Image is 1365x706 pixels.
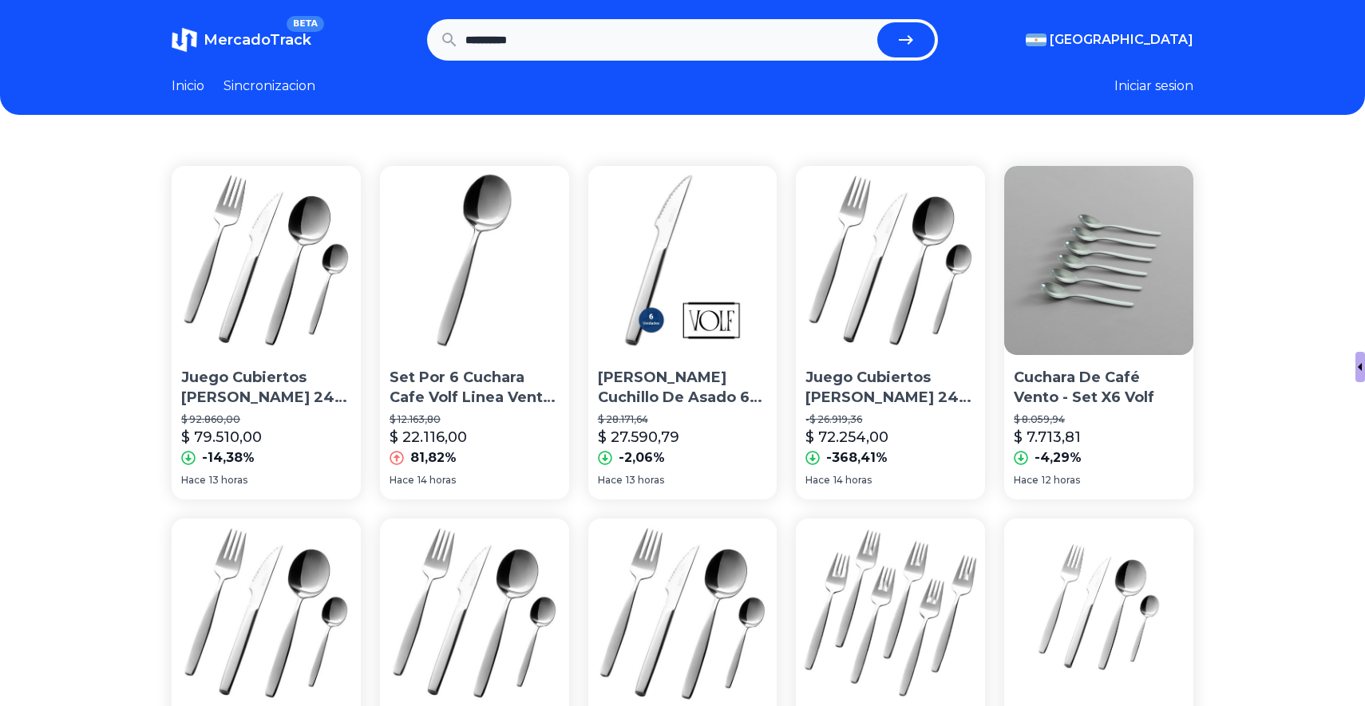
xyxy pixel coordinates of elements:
[181,474,206,487] span: Hace
[588,166,777,355] img: Volf Vento Cuchillo De Asado 6 Piezas Acero Inoxidable
[826,448,888,467] p: -368,41%
[172,27,197,53] img: MercadoTrack
[172,77,204,96] a: Inicio
[1014,474,1039,487] span: Hace
[380,166,569,499] a: Set Por 6 Cuchara Cafe Volf Linea Vento Acero InoxidableSet Por 6 Cuchara Cafe Volf Linea Vento A...
[209,474,247,487] span: 13 horas
[1114,77,1193,96] button: Iniciar sesion
[1026,30,1193,49] button: [GEOGRAPHIC_DATA]
[181,413,351,426] p: $ 92.860,00
[598,426,679,448] p: $ 27.590,79
[410,448,457,467] p: 81,82%
[390,426,467,448] p: $ 22.116,00
[181,426,262,448] p: $ 79.510,00
[172,166,361,499] a: Juego Cubiertos Volf Vento 24 Piezas Acero Inoxidable BcJuego Cubiertos [PERSON_NAME] 24 Piezas A...
[390,474,414,487] span: Hace
[204,31,311,49] span: MercadoTrack
[172,166,361,355] img: Juego Cubiertos Volf Vento 24 Piezas Acero Inoxidable Bc
[833,474,872,487] span: 14 horas
[598,368,768,408] p: [PERSON_NAME] Cuchillo De Asado 6 Piezas Acero Inoxidable
[598,413,768,426] p: $ 28.171,64
[805,426,888,448] p: $ 72.254,00
[1050,30,1193,49] span: [GEOGRAPHIC_DATA]
[417,474,456,487] span: 14 horas
[626,474,664,487] span: 13 horas
[1014,426,1081,448] p: $ 7.713,81
[1042,474,1080,487] span: 12 horas
[805,413,975,426] p: -$ 26.919,36
[796,166,985,355] img: Juego Cubiertos Volf Vento 24 Piezas Acero Inoxidable !!
[1004,166,1193,499] a: Cuchara De Café Vento - Set X6 VolfCuchara De Café Vento - Set X6 Volf$ 8.059,94$ 7.713,81-4,29%H...
[181,368,351,408] p: Juego Cubiertos [PERSON_NAME] 24 Piezas Acero Inoxidable Bc
[390,368,560,408] p: Set Por 6 Cuchara Cafe Volf Linea Vento Acero Inoxidable
[1014,413,1184,426] p: $ 8.059,94
[598,474,623,487] span: Hace
[380,166,569,355] img: Set Por 6 Cuchara Cafe Volf Linea Vento Acero Inoxidable
[1026,34,1046,46] img: Argentina
[588,166,777,499] a: Volf Vento Cuchillo De Asado 6 Piezas Acero Inoxidable[PERSON_NAME] Cuchillo De Asado 6 Piezas Ac...
[224,77,315,96] a: Sincronizacion
[390,413,560,426] p: $ 12.163,80
[1004,166,1193,355] img: Cuchara De Café Vento - Set X6 Volf
[805,474,830,487] span: Hace
[805,368,975,408] p: Juego Cubiertos [PERSON_NAME] 24 Piezas Acero Inoxidable !!
[172,27,311,53] a: MercadoTrackBETA
[202,448,255,467] p: -14,38%
[619,448,665,467] p: -2,06%
[287,16,324,32] span: BETA
[1014,368,1184,408] p: Cuchara De Café Vento - Set X6 Volf
[1035,448,1082,467] p: -4,29%
[796,166,985,499] a: Juego Cubiertos Volf Vento 24 Piezas Acero Inoxidable !!Juego Cubiertos [PERSON_NAME] 24 Piezas A...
